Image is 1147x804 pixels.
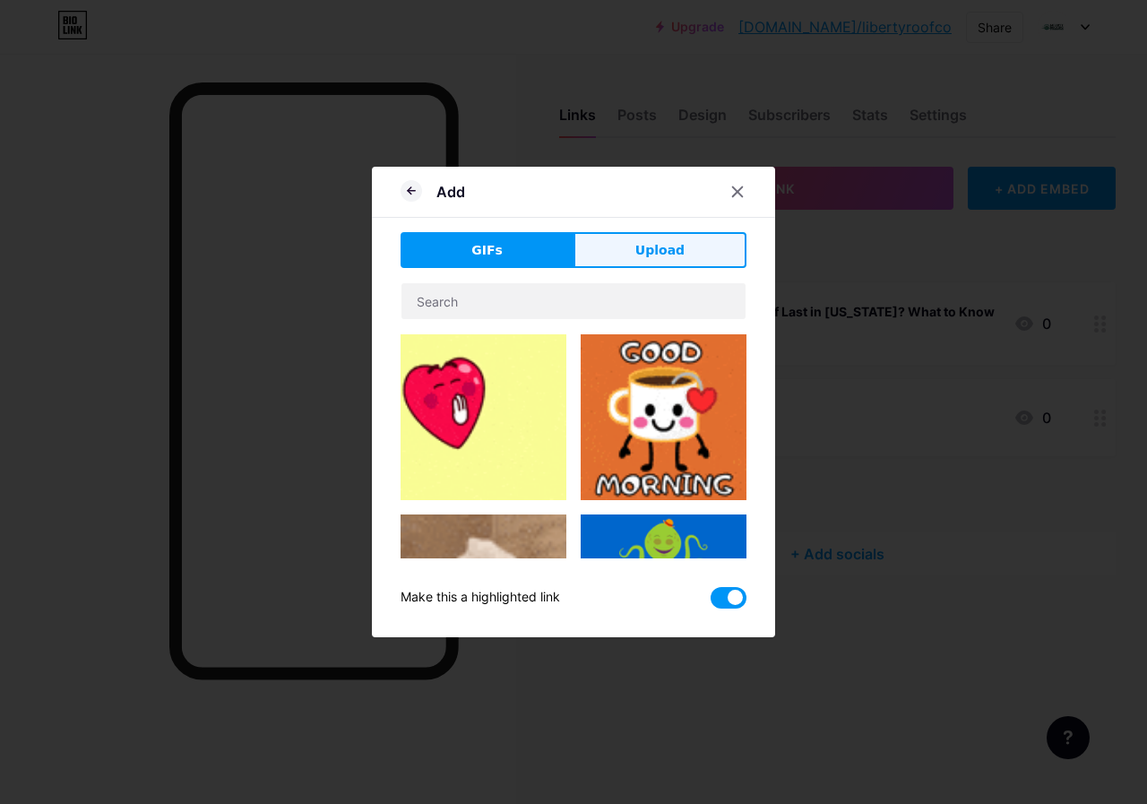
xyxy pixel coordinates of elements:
[581,334,746,500] img: Gihpy
[581,514,746,647] img: Gihpy
[436,181,465,203] div: Add
[401,283,746,319] input: Search
[573,232,746,268] button: Upload
[471,241,503,260] span: GIFs
[635,241,685,260] span: Upload
[401,587,560,609] div: Make this a highlighted link
[401,232,573,268] button: GIFs
[401,334,566,500] img: Gihpy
